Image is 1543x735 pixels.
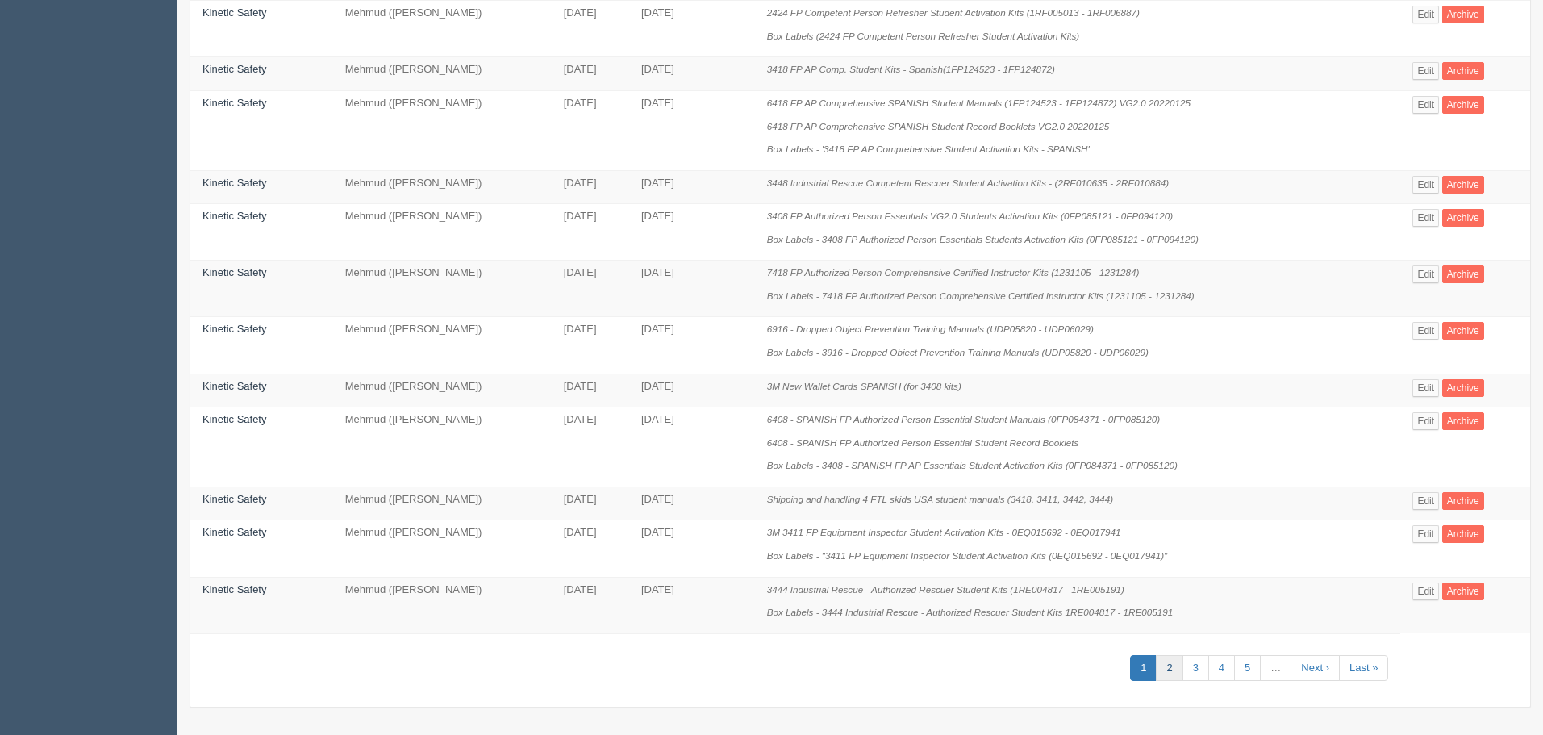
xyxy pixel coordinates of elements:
[767,7,1140,18] i: 2424 FP Competent Person Refresher Student Activation Kits (1RF005013 - 1RF006887)
[767,324,1094,334] i: 6916 - Dropped Object Prevention Training Manuals (UDP05820 - UDP06029)
[333,407,552,487] td: Mehmud ([PERSON_NAME])
[629,261,755,317] td: [DATE]
[1412,583,1439,600] a: Edit
[1442,412,1484,430] a: Archive
[767,234,1199,244] i: Box Labels - 3408 FP Authorized Person Essentials Students Activation Kits (0FP085121 - 0FP094120)
[767,527,1121,537] i: 3M 3411 FP Equipment Inspector Student Activation Kits - 0EQ015692 - 0EQ017941
[1442,176,1484,194] a: Archive
[1234,655,1261,682] a: 5
[629,204,755,261] td: [DATE]
[767,64,1055,74] i: 3418 FP AP Comp. Student Kits - Spanish(1FP124523 - 1FP124872)
[202,177,267,189] a: Kinetic Safety
[767,121,1110,132] i: 6418 FP AP Comprehensive SPANISH Student Record Booklets VG2.0 20220125
[552,520,629,577] td: [DATE]
[1442,62,1484,80] a: Archive
[333,317,552,374] td: Mehmud ([PERSON_NAME])
[629,577,755,633] td: [DATE]
[202,526,267,538] a: Kinetic Safety
[1412,265,1439,283] a: Edit
[202,266,267,278] a: Kinetic Safety
[333,261,552,317] td: Mehmud ([PERSON_NAME])
[767,211,1174,221] i: 3408 FP Authorized Person Essentials VG2.0 Students Activation Kits (0FP085121 - 0FP094120)
[552,170,629,204] td: [DATE]
[202,6,267,19] a: Kinetic Safety
[767,550,1168,561] i: Box Labels - "3411 FP Equipment Inspector Student Activation Kits (0EQ015692 - 0EQ017941)"
[1442,525,1484,543] a: Archive
[552,57,629,91] td: [DATE]
[1442,322,1484,340] a: Archive
[1442,6,1484,23] a: Archive
[767,98,1191,108] i: 6418 FP AP Comprehensive SPANISH Student Manuals (1FP124523 - 1FP124872) VG2.0 20220125
[202,63,267,75] a: Kinetic Safety
[552,577,629,633] td: [DATE]
[1442,583,1484,600] a: Archive
[333,57,552,91] td: Mehmud ([PERSON_NAME])
[552,317,629,374] td: [DATE]
[202,210,267,222] a: Kinetic Safety
[1412,176,1439,194] a: Edit
[629,520,755,577] td: [DATE]
[1442,96,1484,114] a: Archive
[767,347,1149,357] i: Box Labels - 3916 - Dropped Object Prevention Training Manuals (UDP05820 - UDP06029)
[1412,62,1439,80] a: Edit
[1182,655,1209,682] a: 3
[1412,209,1439,227] a: Edit
[629,487,755,520] td: [DATE]
[202,323,267,335] a: Kinetic Safety
[1442,379,1484,397] a: Archive
[202,493,267,505] a: Kinetic Safety
[1412,6,1439,23] a: Edit
[1442,209,1484,227] a: Archive
[202,583,267,595] a: Kinetic Safety
[1260,655,1291,682] a: …
[767,290,1195,301] i: Box Labels - 7418 FP Authorized Person Comprehensive Certified Instructor Kits (1231105 - 1231284)
[333,487,552,520] td: Mehmud ([PERSON_NAME])
[629,374,755,407] td: [DATE]
[333,90,552,170] td: Mehmud ([PERSON_NAME])
[767,460,1178,470] i: Box Labels - 3408 - SPANISH FP AP Essentials Student Activation Kits (0FP084371 - 0FP085120)
[629,90,755,170] td: [DATE]
[1130,655,1157,682] a: 1
[1412,492,1439,510] a: Edit
[1156,655,1182,682] a: 2
[1412,412,1439,430] a: Edit
[552,1,629,57] td: [DATE]
[1412,322,1439,340] a: Edit
[333,520,552,577] td: Mehmud ([PERSON_NAME])
[767,414,1160,424] i: 6408 - SPANISH FP Authorized Person Essential Student Manuals (0FP084371 - 0FP085120)
[1339,655,1388,682] a: Last »
[629,407,755,487] td: [DATE]
[552,487,629,520] td: [DATE]
[1412,525,1439,543] a: Edit
[767,584,1124,595] i: 3444 Industrial Rescue - Authorized Rescuer Student Kits (1RE004817 - 1RE005191)
[1412,379,1439,397] a: Edit
[333,170,552,204] td: Mehmud ([PERSON_NAME])
[767,437,1079,448] i: 6408 - SPANISH FP Authorized Person Essential Student Record Booklets
[767,607,1174,617] i: Box Labels - 3444 Industrial Rescue - Authorized Rescuer Student Kits 1RE004817 - 1RE005191
[1208,655,1235,682] a: 4
[767,144,1090,154] i: Box Labels - '3418 FP AP Comprehensive Student Activation Kits - SPANISH'
[202,97,267,109] a: Kinetic Safety
[767,381,961,391] i: 3M New Wallet Cards SPANISH (for 3408 kits)
[629,57,755,91] td: [DATE]
[552,407,629,487] td: [DATE]
[333,1,552,57] td: Mehmud ([PERSON_NAME])
[202,380,267,392] a: Kinetic Safety
[333,577,552,633] td: Mehmud ([PERSON_NAME])
[629,317,755,374] td: [DATE]
[333,374,552,407] td: Mehmud ([PERSON_NAME])
[552,204,629,261] td: [DATE]
[767,267,1140,278] i: 7418 FP Authorized Person Comprehensive Certified Instructor Kits (1231105 - 1231284)
[767,31,1080,41] i: Box Labels (2424 FP Competent Person Refresher Student Activation Kits)
[202,413,267,425] a: Kinetic Safety
[629,170,755,204] td: [DATE]
[767,177,1170,188] i: 3448 Industrial Rescue Competent Rescuer Student Activation Kits - (2RE010635 - 2RE010884)
[767,494,1113,504] i: Shipping and handling 4 FTL skids USA student manuals (3418, 3411, 3442, 3444)
[333,204,552,261] td: Mehmud ([PERSON_NAME])
[552,261,629,317] td: [DATE]
[1442,265,1484,283] a: Archive
[552,374,629,407] td: [DATE]
[1291,655,1340,682] a: Next ›
[552,90,629,170] td: [DATE]
[1442,492,1484,510] a: Archive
